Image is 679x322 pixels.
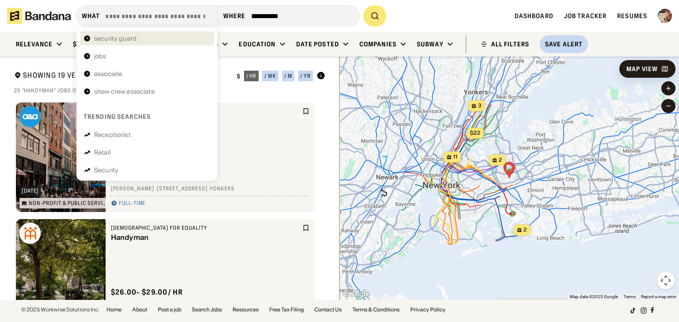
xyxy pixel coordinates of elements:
div: Companies [359,40,397,48]
img: Bandana logotype [7,8,71,24]
div: Save Alert [545,40,583,48]
div: © 2025 Workwise Solutions Inc. [21,307,99,312]
a: Home [107,307,122,312]
a: Open this area in Google Maps (opens a new window) [342,288,371,300]
a: Contact Us [314,307,342,312]
div: [DEMOGRAPHIC_DATA] for Equality [111,224,301,231]
a: Report a map error [641,294,676,299]
div: [PERSON_NAME] · [STREET_ADDRESS] · Yonkers [111,186,309,193]
span: 3 [478,102,481,110]
div: Date Posted [296,40,339,48]
div: Non-Profit & Public Service [29,201,107,206]
div: grid [14,99,325,300]
div: Map View [626,66,658,72]
div: Subway [417,40,443,48]
a: Terms & Conditions [352,307,400,312]
span: $22 [470,129,481,136]
img: Profile photo [658,9,672,23]
div: jobs [94,53,107,59]
div: / wk [264,73,276,79]
div: associate [94,71,122,77]
button: Map camera controls [657,272,675,289]
span: Map data ©2025 Google [570,294,618,299]
a: Free Tax Filing [269,307,304,312]
div: / m [284,73,292,79]
img: Asian Americans for Equality logo [19,223,41,244]
a: Job Tracker [564,12,607,20]
a: Dashboard [515,12,553,20]
div: Security [94,167,118,173]
div: $ 26.00 - $29.00 / hr [111,288,183,297]
div: show crew associate [94,88,155,95]
div: $ / hour [73,40,100,48]
img: A & A logo [19,106,41,127]
div: security guard [94,35,137,42]
div: Where [223,12,246,20]
a: Resources [233,307,259,312]
div: / yr [300,73,311,79]
div: Retail [94,149,111,155]
div: [DATE] [22,188,39,193]
div: $ [237,73,240,80]
div: Handyman [111,233,301,242]
span: 2 [499,156,502,164]
a: Resumes [617,12,647,20]
span: 2 [523,226,527,234]
a: Search Jobs [192,307,222,312]
span: 11 [453,153,458,161]
div: Full-time [119,200,146,207]
div: Trending searches [84,113,151,121]
div: / hr [246,73,257,79]
div: Relevance [16,40,53,48]
a: Terms (opens in new tab) [623,294,636,299]
a: Privacy Policy [410,307,446,312]
img: Google [342,288,371,300]
a: Post a job [158,307,181,312]
div: what [82,12,100,20]
div: Showing 19 Verified Jobs [14,71,230,82]
a: About [132,307,147,312]
div: 25 "handyman" jobs on [DOMAIN_NAME] [14,87,325,94]
div: ALL FILTERS [491,41,529,47]
div: Education [239,40,275,48]
div: Receptionist [94,132,131,138]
